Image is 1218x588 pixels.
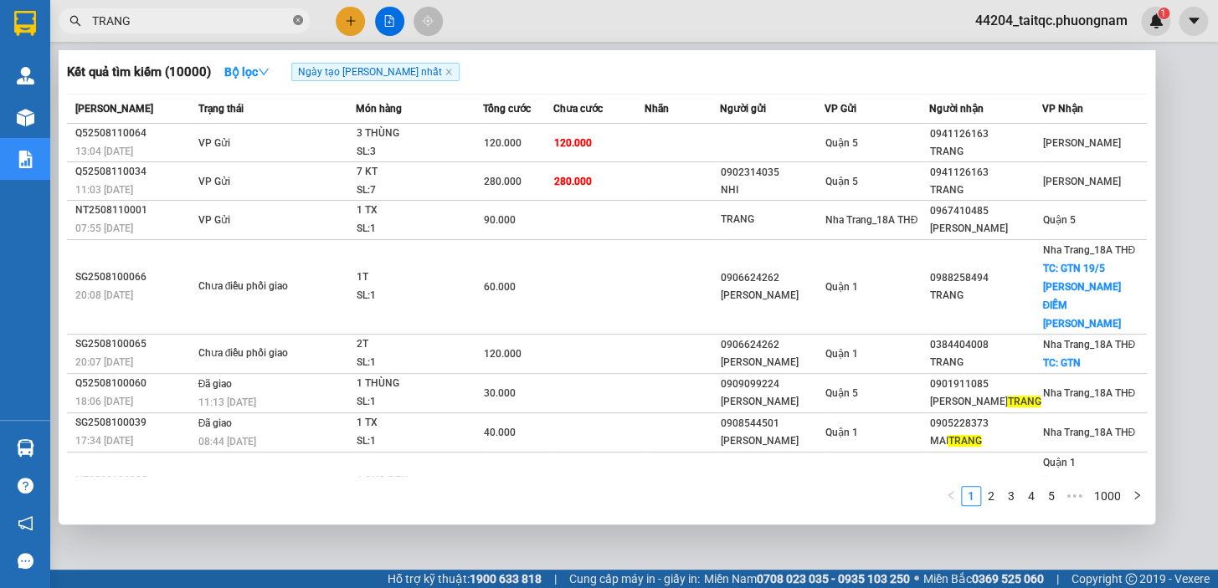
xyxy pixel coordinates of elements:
div: [PERSON_NAME] [929,393,1041,411]
li: 4 [1021,486,1041,506]
span: Quận 1 [825,427,857,438]
span: notification [18,515,33,531]
li: 1 [961,486,981,506]
div: 0941126163 [929,164,1041,182]
li: 5 [1041,486,1061,506]
div: 0834777017 [929,473,1041,490]
span: message [18,553,33,569]
span: Nhãn [645,103,669,115]
span: Quận 5 [825,387,857,399]
div: 0384404008 [929,336,1041,354]
li: Next 5 Pages [1061,486,1088,506]
a: 5 [1042,487,1061,505]
div: NT2508110001 [75,202,193,219]
span: Đã giao [198,417,233,429]
div: TRANG [929,182,1041,199]
div: 7 KT [357,163,482,182]
div: [PERSON_NAME] [929,220,1041,238]
span: Nha Trang_18A THĐ [1042,244,1135,256]
span: Quận 1 [825,348,857,360]
div: 0901911085 [929,376,1041,393]
span: 60.000 [484,281,516,293]
span: Quận 1 [1042,457,1075,468]
div: 1 THÙNG [357,375,482,393]
div: 0909099224 [721,376,824,393]
span: Đã giao [198,378,233,390]
span: 18:06 [DATE] [75,396,133,407]
span: VP Gửi [198,176,230,187]
span: [PERSON_NAME] [75,103,153,115]
a: 4 [1022,487,1041,505]
span: Ngày tạo [PERSON_NAME] nhất [291,63,460,81]
span: Nha Trang_18A THĐ [1042,387,1135,399]
span: right [1132,490,1142,500]
div: NT2508100035 [75,472,193,489]
img: warehouse-icon [17,439,34,457]
div: 0906624262 [721,269,824,287]
span: VP Nhận [1041,103,1082,115]
span: close-circle [293,15,303,25]
div: Q52508110034 [75,163,193,181]
li: Previous Page [941,486,961,506]
span: TC: GTN 19/5 [PERSON_NAME] ĐIỀM [PERSON_NAME] [1042,263,1120,330]
div: 1 CỤC ĐEN [357,472,482,490]
div: [PERSON_NAME] [721,432,824,450]
div: [PERSON_NAME] [721,287,824,304]
div: SL: 1 [357,287,482,305]
li: 3 [1001,486,1021,506]
span: Trạng thái [198,103,244,115]
img: warehouse-icon [17,109,34,126]
div: TRANG [929,354,1041,371]
span: 120.000 [484,348,522,360]
div: SL: 1 [357,354,482,372]
span: search [69,15,81,27]
span: 11:03 [DATE] [75,184,133,196]
div: SL: 1 [357,220,482,238]
span: Người gửi [720,103,766,115]
span: question-circle [18,478,33,493]
a: 1 [962,487,980,505]
span: Món hàng [356,103,402,115]
button: right [1127,486,1147,506]
div: 1 TX [357,414,482,432]
span: Quận 5 [825,137,857,149]
div: TRANG [929,287,1041,304]
div: 3 THÙNG [357,125,482,143]
div: TRANG [929,143,1041,161]
span: 280.000 [484,176,522,187]
input: Tìm tên, số ĐT hoặc mã đơn [92,12,290,30]
span: VP Gửi [824,103,856,115]
span: Quận 5 [825,176,857,187]
span: TC: GTN [1042,357,1080,369]
div: 0905156899 [721,473,824,490]
div: Chưa điều phối giao [198,278,324,296]
button: Bộ lọcdown [211,59,283,85]
div: Chưa điều phối giao [198,345,324,363]
span: 120.000 [484,137,522,149]
div: NHI [721,182,824,199]
div: 0941126163 [929,125,1041,143]
span: TRANG [1007,396,1041,407]
span: 11:13 [DATE] [198,396,256,408]
div: 2T [357,335,482,354]
span: 40.000 [484,427,516,438]
span: left [946,490,956,500]
span: close [445,68,453,76]
span: 08:44 [DATE] [198,436,256,447]
span: 13:04 [DATE] [75,146,133,157]
span: 280.000 [554,176,592,187]
span: down [258,66,270,78]
span: [PERSON_NAME] [1042,176,1120,187]
div: Q52508100060 [75,375,193,392]
span: Nha Trang_18A THĐ [1042,427,1135,438]
div: 1T [357,268,482,287]
div: SG2508100039 [75,414,193,432]
span: 20:07 [DATE] [75,356,133,368]
div: [PERSON_NAME] [721,393,824,411]
span: Quận 1 [825,281,857,293]
img: warehouse-icon [17,67,34,84]
span: 07:55 [DATE] [75,222,133,234]
li: 2 [981,486,1001,506]
span: Quận 5 [1042,214,1075,226]
span: Chưa cước [553,103,603,115]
